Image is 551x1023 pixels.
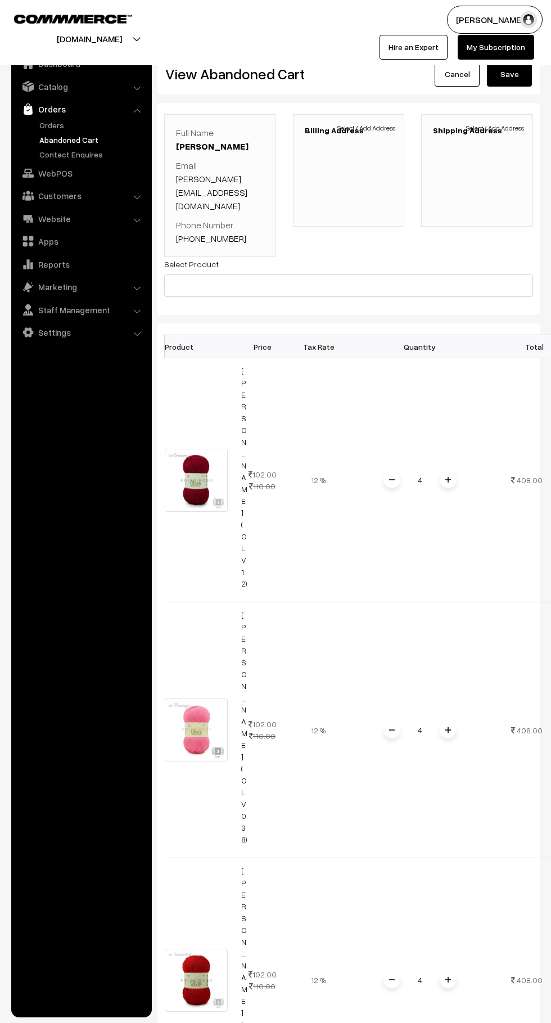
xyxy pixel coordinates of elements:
[305,126,393,136] h3: Billing Address
[165,335,234,358] th: Product
[14,277,148,297] a: Marketing
[311,975,326,985] span: 12 %
[14,186,148,206] a: Customers
[447,6,543,34] button: [PERSON_NAME]…
[311,725,326,735] span: 12 %
[433,126,521,136] h3: Shipping Address
[445,727,451,733] img: plusI
[241,610,247,844] a: [PERSON_NAME] (OLV038)
[37,119,148,131] a: Orders
[389,727,395,733] img: minus
[445,977,451,983] img: plusI
[487,62,532,87] button: Save
[17,25,161,53] button: [DOMAIN_NAME]
[234,358,291,602] td: 102.00
[37,148,148,160] a: Contact Enquires
[176,173,247,211] a: [PERSON_NAME][EMAIL_ADDRESS][DOMAIN_NAME]
[249,481,275,491] strike: 110.00
[165,698,228,761] img: 1000051499.jpg
[14,15,132,23] img: COMMMERCE
[517,725,543,735] span: 408.00
[234,335,291,358] th: Price
[458,35,534,60] a: My Subscription
[176,218,264,245] p: Phone Number
[14,76,148,97] a: Catalog
[389,977,395,983] img: minus
[176,126,264,153] p: Full Name
[311,475,326,485] span: 12 %
[14,11,112,25] a: COMMMERCE
[14,209,148,229] a: Website
[164,258,219,270] label: Select Product
[389,477,395,483] img: minus
[347,335,493,358] th: Quantity
[176,159,264,213] p: Email
[435,62,480,87] a: Cancel
[14,231,148,251] a: Apps
[241,366,247,588] a: [PERSON_NAME] (OLV12)
[37,134,148,146] a: Abandoned Cart
[380,35,448,60] a: Hire an Expert
[14,322,148,342] a: Settings
[466,123,524,133] span: Select / Add Address
[517,975,543,985] span: 408.00
[249,731,275,741] strike: 110.00
[14,99,148,119] a: Orders
[14,254,148,274] a: Reports
[520,11,537,28] img: user
[291,335,347,358] th: Tax Rate
[517,475,543,485] span: 408.00
[337,123,395,133] span: Select / Add Address
[165,949,228,1012] img: 1000051449.jpg
[176,141,249,152] a: [PERSON_NAME]
[445,477,451,483] img: plusI
[14,163,148,183] a: WebPOS
[176,233,246,244] a: [PHONE_NUMBER]
[493,335,549,358] th: Total
[165,65,340,83] h2: View Abandoned Cart
[234,602,291,858] td: 102.00
[249,981,275,991] strike: 110.00
[14,300,148,320] a: Staff Management
[165,449,228,512] img: 1000051445.jpg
